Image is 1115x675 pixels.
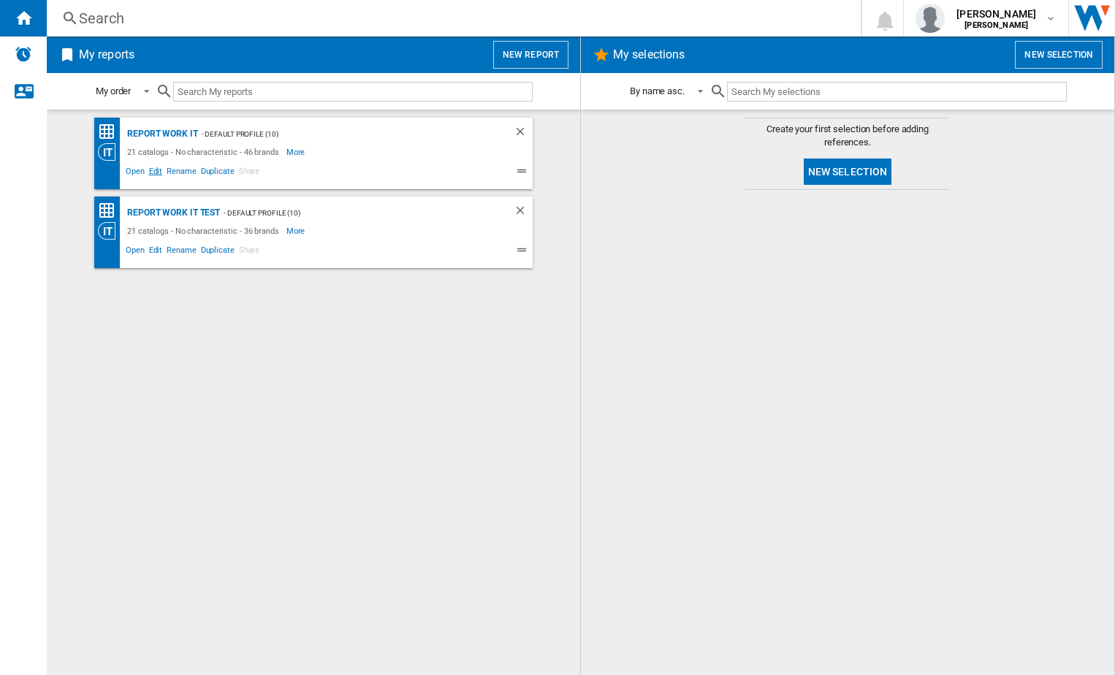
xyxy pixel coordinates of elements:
[123,222,286,240] div: 21 catalogs - No characteristic - 36 brands
[630,85,685,96] div: By name asc.
[286,222,308,240] span: More
[123,204,220,222] div: Report Work it test
[98,143,123,161] div: Category View
[123,243,147,261] span: Open
[237,243,262,261] span: Share
[147,164,165,182] span: Edit
[964,20,1028,30] b: [PERSON_NAME]
[123,125,198,143] div: Report Work it
[123,143,286,161] div: 21 catalogs - No characteristic - 46 brands
[804,159,892,185] button: New selection
[916,4,945,33] img: profile.jpg
[98,202,123,220] div: Price Matrix
[610,41,688,69] h2: My selections
[76,41,137,69] h2: My reports
[173,82,533,102] input: Search My reports
[514,125,533,143] div: Delete
[745,123,950,149] span: Create your first selection before adding references.
[147,243,165,261] span: Edit
[96,85,131,96] div: My order
[199,243,237,261] span: Duplicate
[727,82,1067,102] input: Search My selections
[79,8,823,28] div: Search
[493,41,568,69] button: New report
[15,45,32,63] img: alerts-logo.svg
[198,125,484,143] div: - Default profile (10)
[1015,41,1103,69] button: New selection
[956,7,1036,21] span: [PERSON_NAME]
[164,164,198,182] span: Rename
[220,204,484,222] div: - Default profile (10)
[199,164,237,182] span: Duplicate
[123,164,147,182] span: Open
[98,123,123,141] div: Price Matrix
[164,243,198,261] span: Rename
[286,143,308,161] span: More
[514,204,533,222] div: Delete
[98,222,123,240] div: Category View
[237,164,262,182] span: Share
